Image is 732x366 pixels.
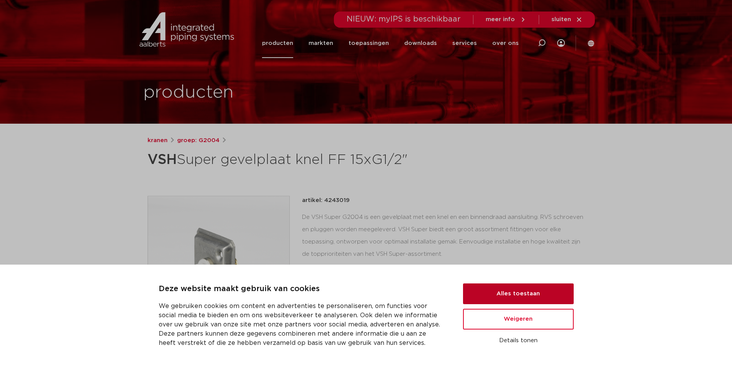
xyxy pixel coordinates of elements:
button: Alles toestaan [463,283,574,304]
a: kranen [148,136,168,145]
span: sluiten [551,17,571,22]
p: Deze website maakt gebruik van cookies [159,283,445,295]
a: groep: G2004 [177,136,219,145]
img: Product Image for VSH Super gevelplaat knel FF 15xG1/2" [148,196,289,338]
button: Weigeren [463,309,574,330]
div: my IPS [557,35,565,51]
h1: producten [143,80,234,105]
strong: VSH [148,153,177,167]
span: meer info [486,17,515,22]
a: producten [262,28,293,58]
a: downloads [404,28,437,58]
nav: Menu [262,28,519,58]
a: sluiten [551,16,583,23]
a: services [452,28,477,58]
a: over ons [492,28,519,58]
a: toepassingen [349,28,389,58]
h1: Super gevelplaat knel FF 15xG1/2" [148,148,436,171]
span: NIEUW: myIPS is beschikbaar [347,15,461,23]
p: We gebruiken cookies om content en advertenties te personaliseren, om functies voor social media ... [159,301,445,348]
button: Details tonen [463,334,574,347]
div: De VSH Super G2004 is een gevelplaat met een knel en een binnendraad aansluiting. RVS schroeven e... [302,211,585,260]
p: artikel: 4243019 [302,196,350,205]
a: markten [309,28,333,58]
a: meer info [486,16,526,23]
